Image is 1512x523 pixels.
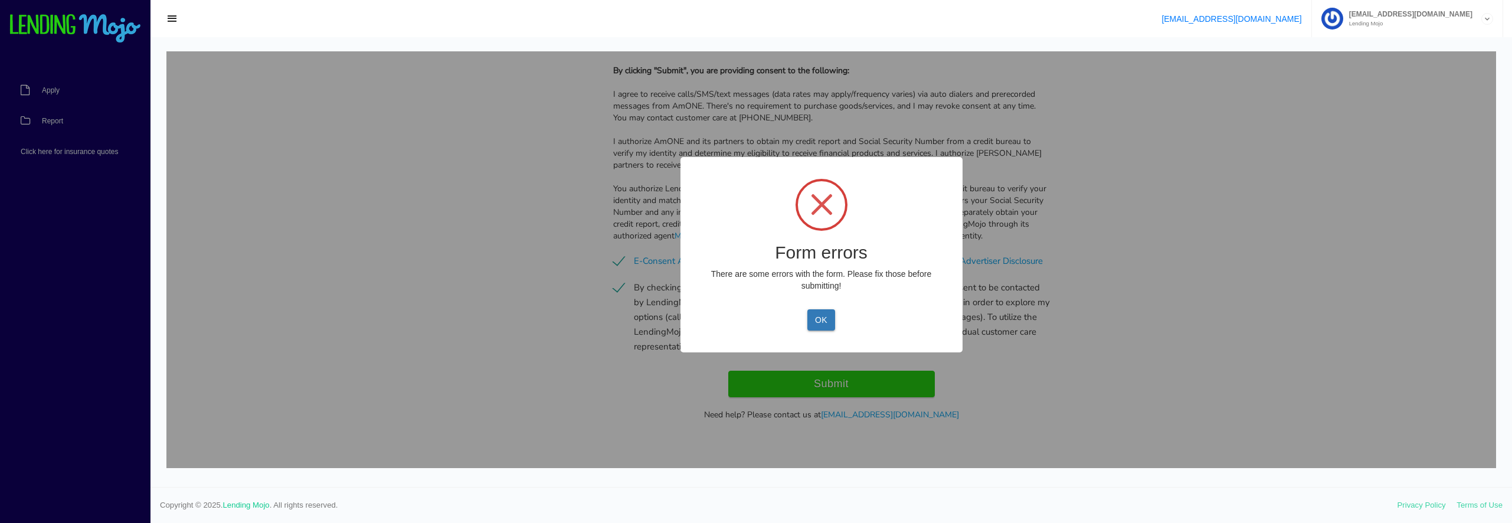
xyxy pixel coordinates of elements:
[641,258,669,279] button: OK
[1343,21,1472,27] small: Lending Mojo
[1457,501,1503,509] a: Terms of Use
[1343,11,1472,18] span: [EMAIL_ADDRESS][DOMAIN_NAME]
[1321,8,1343,30] img: Profile image
[42,117,63,125] span: Report
[21,148,118,155] span: Click here for insurance quotes
[223,501,270,509] a: Lending Mojo
[1398,501,1446,509] a: Privacy Policy
[524,191,786,211] h2: Form errors
[1161,14,1301,24] a: [EMAIL_ADDRESS][DOMAIN_NAME]
[524,217,786,240] p: There are some errors with the form. Please fix those before submitting!
[160,499,1398,511] span: Copyright © 2025. . All rights reserved.
[9,14,142,44] img: logo-small.png
[42,87,60,94] span: Apply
